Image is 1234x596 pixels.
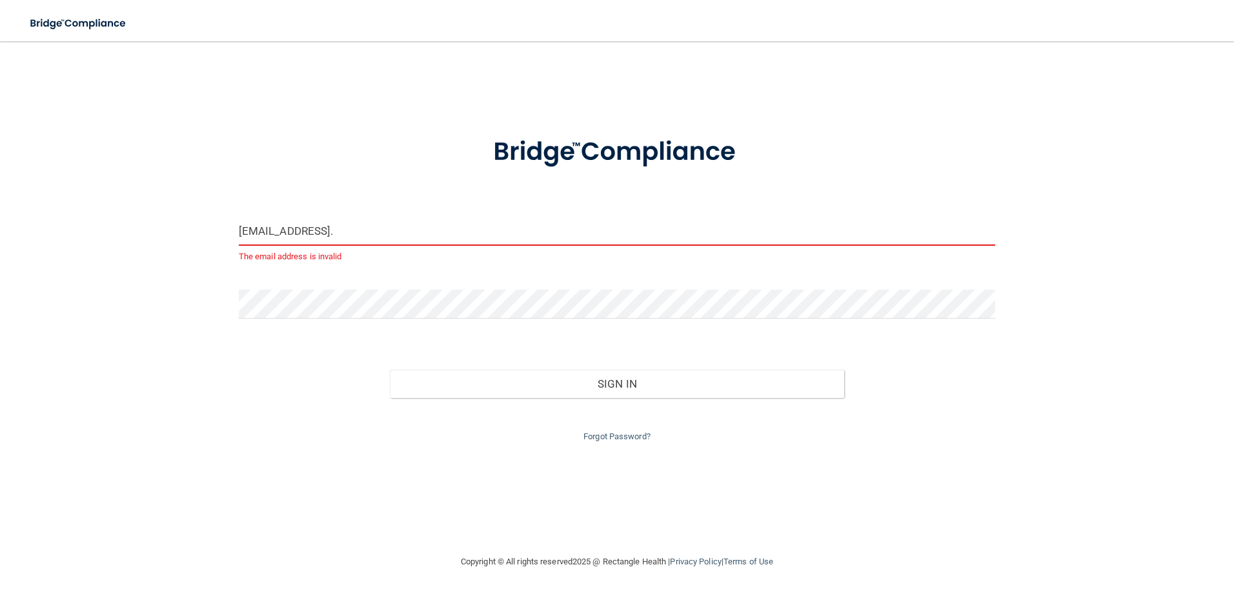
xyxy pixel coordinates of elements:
iframe: Drift Widget Chat Controller [1011,504,1219,556]
img: bridge_compliance_login_screen.278c3ca4.svg [19,10,138,37]
img: bridge_compliance_login_screen.278c3ca4.svg [467,119,767,186]
button: Sign In [390,370,844,398]
a: Forgot Password? [583,432,651,441]
div: Copyright © All rights reserved 2025 @ Rectangle Health | | [381,541,853,582]
a: Privacy Policy [670,557,721,566]
input: Email [239,217,996,246]
a: Terms of Use [723,557,773,566]
p: The email address is invalid [239,249,996,264]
